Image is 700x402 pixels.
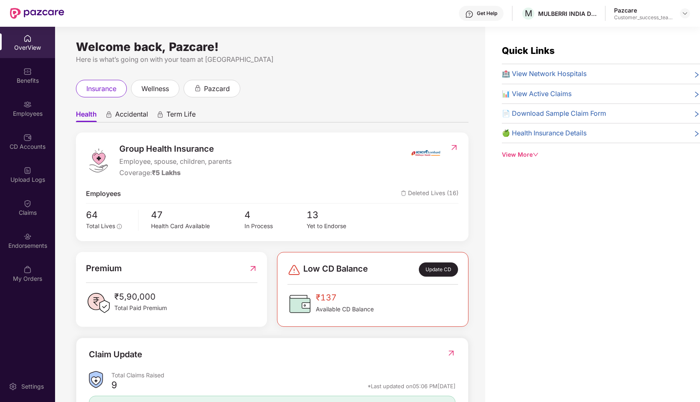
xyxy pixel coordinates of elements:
[23,100,32,109] img: svg+xml;base64,PHN2ZyBpZD0iRW1wbG95ZWVzIiB4bWxucz0iaHR0cDovL3d3dy53My5vcmcvMjAwMC9zdmciIHdpZHRoPS...
[419,262,458,277] div: Update CD
[682,10,688,17] img: svg+xml;base64,PHN2ZyBpZD0iRHJvcGRvd24tMzJ4MzIiIHhtbG5zPSJodHRwOi8vd3d3LnczLm9yZy8yMDAwL3N2ZyIgd2...
[166,110,196,122] span: Term Life
[307,222,369,231] div: Yet to Endorse
[76,110,97,122] span: Health
[89,371,103,388] img: ClaimsSummaryIcon
[502,108,606,119] span: 📄 Download Sample Claim Form
[86,188,121,199] span: Employees
[23,199,32,208] img: svg+xml;base64,PHN2ZyBpZD0iQ2xhaW0iIHhtbG5zPSJodHRwOi8vd3d3LnczLm9yZy8yMDAwL3N2ZyIgd2lkdGg9IjIwIi...
[23,133,32,142] img: svg+xml;base64,PHN2ZyBpZD0iQ0RfQWNjb3VudHMiIGRhdGEtbmFtZT0iQ0QgQWNjb3VudHMiIHhtbG5zPSJodHRwOi8vd3...
[76,54,468,65] div: Here is what’s going on with your team at [GEOGRAPHIC_DATA]
[287,263,301,277] img: svg+xml;base64,PHN2ZyBpZD0iRGFuZ2VyLTMyeDMyIiB4bWxucz0iaHR0cDovL3d3dy53My5vcmcvMjAwMC9zdmciIHdpZH...
[23,265,32,274] img: svg+xml;base64,PHN2ZyBpZD0iTXlfT3JkZXJzIiBkYXRhLW5hbWU9Ik15IE9yZGVycyIgeG1sbnM9Imh0dHA6Ly93d3cudz...
[693,110,700,119] span: right
[249,262,257,275] img: RedirectIcon
[119,142,232,155] span: Group Health Insurance
[401,188,458,199] span: Deleted Lives (16)
[477,10,497,17] div: Get Help
[287,291,312,316] img: CDBalanceIcon
[114,303,167,313] span: Total Paid Premium
[525,8,532,18] span: M
[693,70,700,79] span: right
[89,348,142,361] div: Claim Update
[117,224,122,229] span: info-circle
[119,156,232,167] span: Employee, spouse, children, parents
[307,208,369,222] span: 13
[152,169,181,177] span: ₹5 Lakhs
[86,290,111,315] img: PaidPremiumIcon
[151,208,244,222] span: 47
[303,262,368,277] span: Low CD Balance
[502,150,700,159] div: View More
[502,69,587,79] span: 🏥 View Network Hospitals
[368,382,456,390] div: *Last updated on 05:06 PM[DATE]
[111,379,117,393] div: 9
[614,6,672,14] div: Pazcare
[105,111,113,118] div: animation
[502,45,555,56] span: Quick Links
[151,222,244,231] div: Health Card Available
[114,290,167,303] span: ₹5,90,000
[316,291,374,304] span: ₹137
[204,84,230,94] span: pazcard
[141,84,169,94] span: wellness
[614,14,672,21] div: Customer_success_team_lead
[115,110,148,122] span: Accidental
[86,148,111,173] img: logo
[23,232,32,241] img: svg+xml;base64,PHN2ZyBpZD0iRW5kb3JzZW1lbnRzIiB4bWxucz0iaHR0cDovL3d3dy53My5vcmcvMjAwMC9zdmciIHdpZH...
[86,262,122,275] span: Premium
[23,166,32,175] img: svg+xml;base64,PHN2ZyBpZD0iVXBsb2FkX0xvZ3MiIGRhdGEtbmFtZT0iVXBsb2FkIExvZ3MiIHhtbG5zPSJodHRwOi8vd3...
[156,111,164,118] div: animation
[693,90,700,99] span: right
[9,382,17,391] img: svg+xml;base64,PHN2ZyBpZD0iU2V0dGluZy0yMHgyMCIgeG1sbnM9Imh0dHA6Ly93d3cudzMub3JnLzIwMDAvc3ZnIiB3aW...
[410,142,441,163] img: insurerIcon
[23,67,32,76] img: svg+xml;base64,PHN2ZyBpZD0iQmVuZWZpdHMiIHhtbG5zPSJodHRwOi8vd3d3LnczLm9yZy8yMDAwL3N2ZyIgd2lkdGg9Ij...
[23,34,32,43] img: svg+xml;base64,PHN2ZyBpZD0iSG9tZSIgeG1sbnM9Imh0dHA6Ly93d3cudzMub3JnLzIwMDAvc3ZnIiB3aWR0aD0iMjAiIG...
[450,143,458,152] img: RedirectIcon
[538,10,597,18] div: MULBERRI INDIA DEVELOPMENT CENTER PRIVATE LIMITED
[401,191,406,196] img: deleteIcon
[119,168,232,178] div: Coverage:
[465,10,473,18] img: svg+xml;base64,PHN2ZyBpZD0iSGVscC0zMngzMiIgeG1sbnM9Imh0dHA6Ly93d3cudzMub3JnLzIwMDAvc3ZnIiB3aWR0aD...
[111,371,456,379] div: Total Claims Raised
[244,208,307,222] span: 4
[502,89,572,99] span: 📊 View Active Claims
[693,130,700,138] span: right
[447,349,456,357] img: RedirectIcon
[86,223,115,229] span: Total Lives
[76,43,468,50] div: Welcome back, Pazcare!
[194,84,201,92] div: animation
[316,305,374,314] span: Available CD Balance
[502,128,587,138] span: 🍏 Health Insurance Details
[86,208,133,222] span: 64
[86,84,116,94] span: insurance
[533,152,539,158] span: down
[19,382,46,391] div: Settings
[244,222,307,231] div: In Process
[10,8,64,19] img: New Pazcare Logo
